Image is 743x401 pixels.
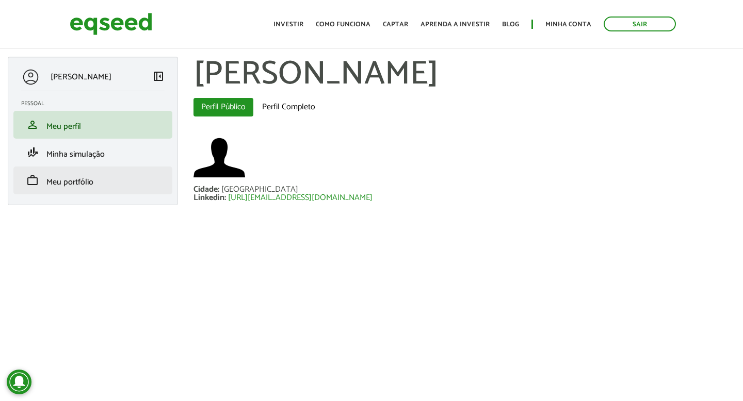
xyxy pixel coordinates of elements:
span: Meu portfólio [46,175,93,189]
a: personMeu perfil [21,119,165,131]
span: finance_mode [26,146,39,159]
img: Foto de Felipe Bahia Diniz Gadano [193,132,245,183]
span: Meu perfil [46,120,81,133]
span: left_panel_close [152,70,165,82]
p: [PERSON_NAME] [51,72,111,82]
a: [URL][EMAIL_ADDRESS][DOMAIN_NAME] [228,194,373,202]
a: Blog [502,21,519,28]
div: Linkedin [193,194,228,202]
a: Como funciona [316,21,370,28]
span: : [218,182,219,196]
span: work [26,174,39,187]
a: Ver perfil do usuário. [193,132,245,183]
a: Captar [383,21,408,28]
a: finance_modeMinha simulação [21,146,165,159]
a: Aprenda a investir [421,21,490,28]
div: Cidade [193,186,221,194]
span: Minha simulação [46,147,105,161]
li: Meu portfólio [13,166,172,194]
li: Minha simulação [13,139,172,166]
a: Perfil Público [193,98,253,116]
a: Sair [604,16,676,31]
a: Perfil Completo [254,98,323,116]
img: EqSeed [70,10,152,38]
a: Colapsar menu [152,70,165,85]
span: : [224,191,226,205]
a: Investir [273,21,303,28]
li: Meu perfil [13,111,172,139]
h1: [PERSON_NAME] [193,57,735,93]
div: [GEOGRAPHIC_DATA] [221,186,298,194]
a: Minha conta [545,21,591,28]
span: person [26,119,39,131]
a: workMeu portfólio [21,174,165,187]
h2: Pessoal [21,101,172,107]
